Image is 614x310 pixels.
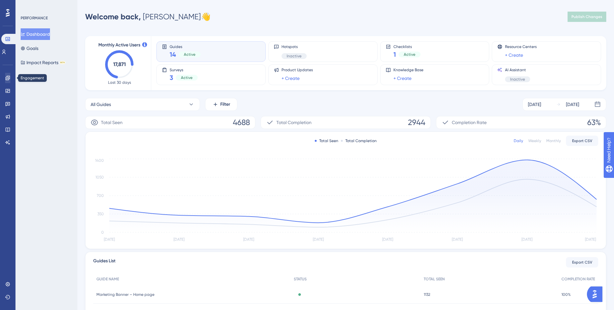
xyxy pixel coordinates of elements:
span: Last 30 days [108,80,131,85]
span: 63% [587,117,601,128]
button: Filter [205,98,237,111]
span: Product Updates [282,67,313,73]
div: BETA [60,61,65,64]
span: AI Assistant [505,67,530,73]
span: 1132 [424,292,430,297]
span: TOTAL SEEN [424,276,445,282]
span: COMPLETION RATE [561,276,595,282]
tspan: 350 [97,212,104,216]
span: 2944 [408,117,425,128]
span: Inactive [287,53,302,59]
tspan: [DATE] [173,237,184,242]
span: 100% [561,292,571,297]
iframe: UserGuiding AI Assistant Launcher [587,285,606,304]
span: Hotspots [282,44,307,49]
div: [PERSON_NAME] 👋 [85,12,211,22]
span: Monthly Active Users [98,41,140,49]
span: Marketing Banner – Home page [96,292,154,297]
tspan: 0 [101,230,104,235]
a: + Create [393,74,411,82]
div: [DATE] [528,101,541,108]
span: Publish Changes [571,14,602,19]
span: Active [404,52,415,57]
tspan: 700 [97,193,104,198]
span: Total Seen [101,119,123,126]
span: Welcome back, [85,12,141,21]
div: Monthly [546,138,561,143]
button: Goals [21,43,38,54]
span: Total Completion [276,119,312,126]
tspan: [DATE] [243,237,254,242]
span: 14 [170,50,176,59]
tspan: [DATE] [313,237,324,242]
button: Impact ReportsBETA [21,57,65,68]
span: GUIDE NAME [96,276,119,282]
tspan: [DATE] [585,237,596,242]
a: + Create [282,74,300,82]
tspan: [DATE] [452,237,463,242]
span: Active [181,75,193,80]
span: Surveys [170,67,198,72]
span: Guides List [93,257,115,267]
span: Knowledge Base [393,67,423,73]
button: Dashboard [21,28,50,40]
button: Publish Changes [568,12,606,22]
text: 17,871 [113,61,126,67]
tspan: [DATE] [521,237,532,242]
span: 3 [170,73,173,82]
span: Checklists [393,44,421,49]
tspan: 1400 [95,158,104,163]
span: 1 [393,50,396,59]
span: 4688 [233,117,250,128]
tspan: 1050 [95,175,104,179]
span: Filter [220,101,230,108]
span: STATUS [294,276,307,282]
span: Inactive [510,77,525,82]
tspan: [DATE] [104,237,115,242]
span: Export CSV [572,260,592,265]
button: Export CSV [566,257,598,267]
span: Export CSV [572,138,592,143]
tspan: [DATE] [382,237,393,242]
div: Weekly [528,138,541,143]
span: Completion Rate [452,119,487,126]
div: PERFORMANCE [21,15,48,21]
span: All Guides [91,101,111,108]
button: Export CSV [566,136,598,146]
button: All Guides [85,98,200,111]
span: Active [184,52,195,57]
span: Guides [170,44,201,49]
div: [DATE] [566,101,579,108]
div: Daily [514,138,523,143]
span: Need Help? [15,2,40,9]
div: Total Seen [315,138,338,143]
div: Total Completion [341,138,377,143]
a: + Create [505,51,523,59]
span: Resource Centers [505,44,537,49]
